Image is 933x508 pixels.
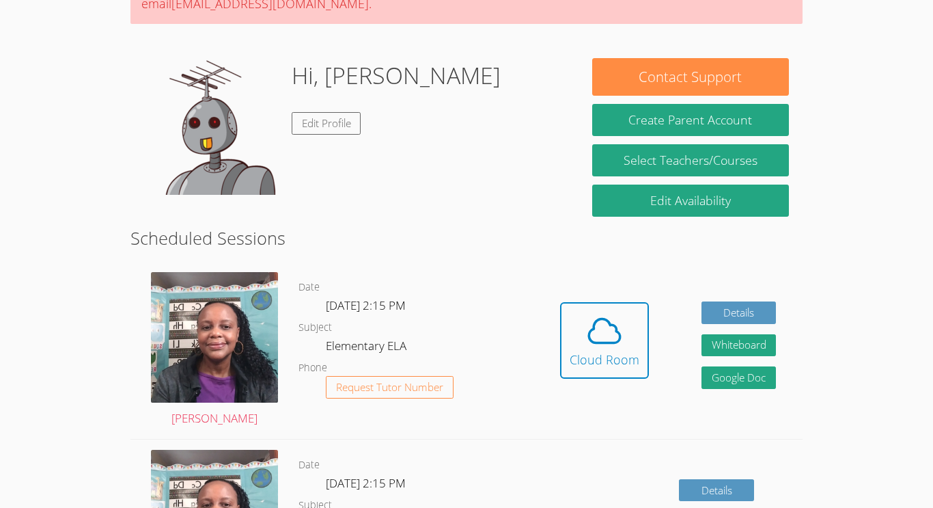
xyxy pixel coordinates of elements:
button: Create Parent Account [592,104,789,136]
a: Details [679,479,754,502]
a: [PERSON_NAME] [151,272,278,429]
a: Google Doc [701,366,777,389]
img: Selfie2.jpg [151,272,278,403]
h2: Scheduled Sessions [130,225,803,251]
a: Select Teachers/Courses [592,144,789,176]
button: Whiteboard [701,334,777,357]
img: default.png [144,58,281,195]
button: Cloud Room [560,302,649,379]
dt: Date [298,279,320,296]
a: Edit Profile [292,112,361,135]
div: Cloud Room [570,350,639,369]
dd: Elementary ELA [326,336,409,360]
span: [DATE] 2:15 PM [326,475,406,491]
dt: Subject [298,319,332,336]
span: [DATE] 2:15 PM [326,297,406,313]
button: Contact Support [592,58,789,96]
h1: Hi, [PERSON_NAME] [292,58,501,93]
span: Request Tutor Number [336,382,443,392]
dt: Date [298,457,320,474]
button: Request Tutor Number [326,376,454,399]
a: Edit Availability [592,185,789,217]
a: Details [701,302,777,324]
dt: Phone [298,360,327,377]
